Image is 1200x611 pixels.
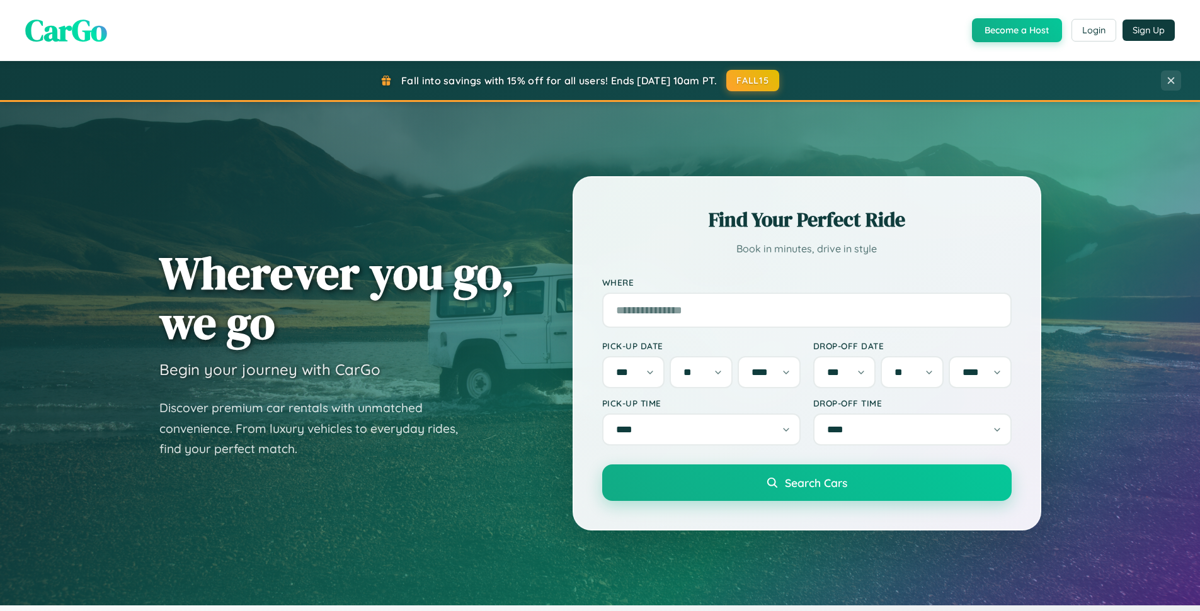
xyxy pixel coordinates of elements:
[726,70,779,91] button: FALL15
[159,248,515,347] h1: Wherever you go, we go
[602,240,1012,258] p: Book in minutes, drive in style
[401,74,717,87] span: Fall into savings with 15% off for all users! Ends [DATE] 10am PT.
[602,206,1012,233] h2: Find Your Perfect Ride
[813,340,1012,351] label: Drop-off Date
[1071,19,1116,42] button: Login
[602,277,1012,288] label: Where
[1123,20,1175,41] button: Sign Up
[602,340,801,351] label: Pick-up Date
[602,464,1012,501] button: Search Cars
[785,476,847,490] span: Search Cars
[602,398,801,408] label: Pick-up Time
[159,398,474,459] p: Discover premium car rentals with unmatched convenience. From luxury vehicles to everyday rides, ...
[159,360,380,379] h3: Begin your journey with CarGo
[972,18,1062,42] button: Become a Host
[813,398,1012,408] label: Drop-off Time
[25,9,107,51] span: CarGo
